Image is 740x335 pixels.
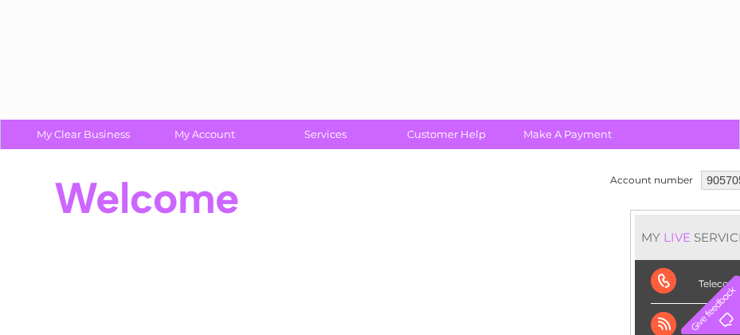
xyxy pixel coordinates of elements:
div: LIVE [660,230,694,245]
td: Account number [606,167,697,194]
a: Services [260,120,391,149]
a: Customer Help [381,120,512,149]
a: Make A Payment [502,120,633,149]
a: My Account [139,120,270,149]
a: My Clear Business [18,120,149,149]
